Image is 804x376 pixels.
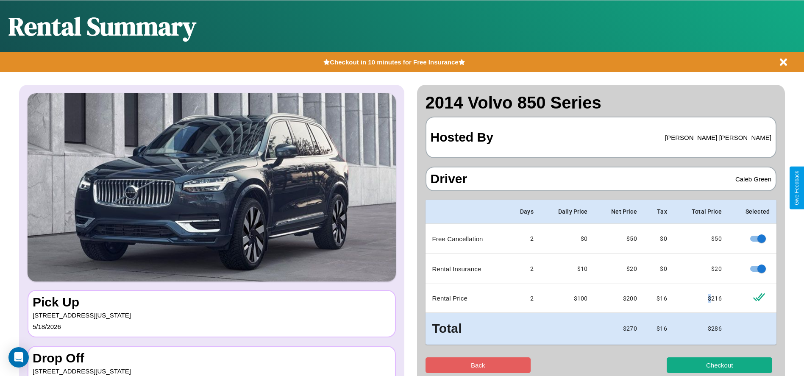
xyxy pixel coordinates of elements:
p: Rental Insurance [432,263,500,275]
b: Checkout in 10 minutes for Free Insurance [330,58,458,66]
h3: Total [432,320,500,338]
h1: Rental Summary [8,9,196,44]
td: $0 [540,224,595,254]
td: 2 [506,224,540,254]
th: Daily Price [540,200,595,224]
td: $ 286 [674,313,729,345]
td: 2 [506,284,540,313]
td: $ 200 [595,284,644,313]
td: $ 16 [644,313,674,345]
td: $ 20 [674,254,729,284]
p: [PERSON_NAME] [PERSON_NAME] [665,132,771,143]
h3: Pick Up [33,295,391,309]
p: Caleb Green [735,173,771,185]
td: 2 [506,254,540,284]
td: $ 100 [540,284,595,313]
th: Selected [729,200,776,224]
td: $ 16 [644,284,674,313]
div: Give Feedback [794,171,800,205]
h2: 2014 Volvo 850 Series [426,93,777,112]
h3: Drop Off [33,351,391,365]
th: Total Price [674,200,729,224]
th: Tax [644,200,674,224]
button: Checkout [667,357,772,373]
p: [STREET_ADDRESS][US_STATE] [33,309,391,321]
p: Free Cancellation [432,233,500,245]
td: $ 20 [595,254,644,284]
td: $0 [644,224,674,254]
p: Rental Price [432,292,500,304]
div: Open Intercom Messenger [8,347,29,368]
table: simple table [426,200,777,345]
td: $0 [644,254,674,284]
td: $ 50 [595,224,644,254]
p: 5 / 18 / 2026 [33,321,391,332]
td: $ 50 [674,224,729,254]
button: Back [426,357,531,373]
td: $10 [540,254,595,284]
td: $ 270 [595,313,644,345]
th: Net Price [595,200,644,224]
h3: Hosted By [431,122,493,153]
th: Days [506,200,540,224]
td: $ 216 [674,284,729,313]
h3: Driver [431,172,467,186]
